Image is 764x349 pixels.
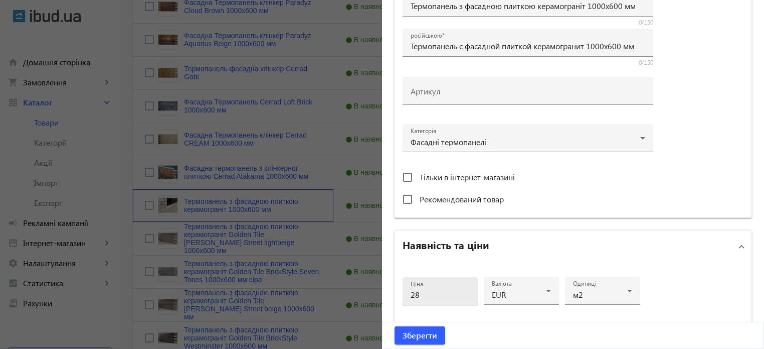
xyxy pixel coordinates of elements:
mat-label: Валюта [492,280,512,288]
span: Рекомендований товар [420,194,504,204]
mat-expansion-panel-header: Наявність та ціни [395,230,751,263]
span: EUR [492,289,506,300]
span: м2 [573,289,583,300]
mat-label: Одиниці [573,280,597,288]
h2: Наявність та ціни [403,238,489,252]
button: Зберегти [395,326,445,344]
mat-label: Артикул [411,86,440,96]
mat-label: Ціна [411,280,423,288]
mat-label: російською [411,32,442,40]
span: Тільки в інтернет-магазині [420,172,515,182]
span: Зберегти [403,330,437,341]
